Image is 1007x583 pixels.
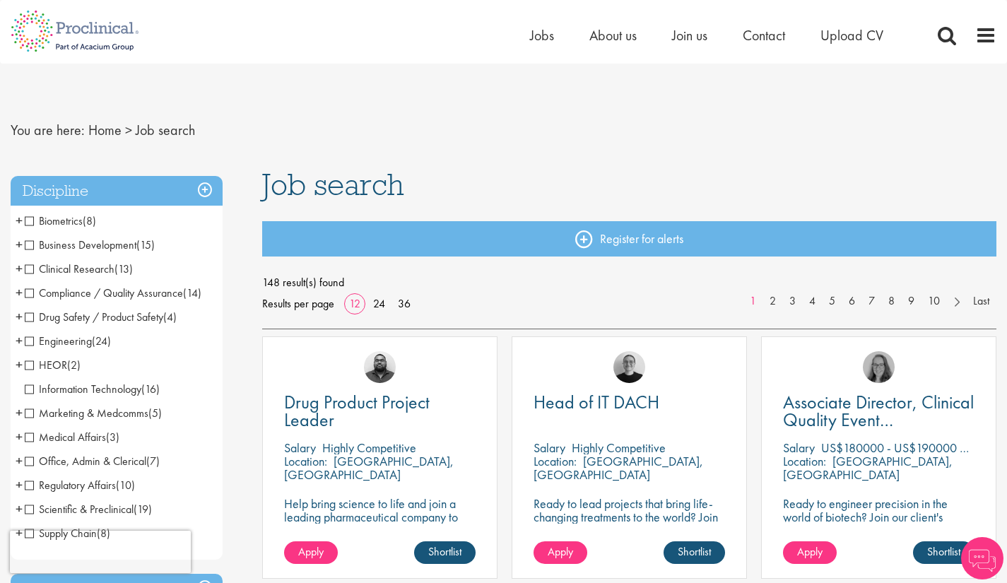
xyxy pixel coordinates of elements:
span: Biometrics [25,213,96,228]
a: 10 [921,293,947,310]
span: > [125,121,132,139]
p: Ready to lead projects that bring life-changing treatments to the world? Join our client at the f... [534,497,725,564]
p: [GEOGRAPHIC_DATA], [GEOGRAPHIC_DATA] [534,453,703,483]
span: Drug Safety / Product Safety [25,310,163,324]
span: Clinical Research [25,261,114,276]
span: Marketing & Medcomms [25,406,162,420]
a: 2 [762,293,783,310]
p: Ready to engineer precision in the world of biotech? Join our client's cutting-edge team and play... [783,497,974,564]
span: (5) [148,406,162,420]
img: Ashley Bennett [364,351,396,383]
span: Office, Admin & Clerical [25,454,160,469]
a: Drug Product Project Leader [284,394,476,429]
span: (15) [136,237,155,252]
a: 12 [344,296,365,311]
span: + [16,402,23,423]
span: + [16,474,23,495]
span: You are here: [11,121,85,139]
span: Compliance / Quality Assurance [25,285,183,300]
span: Drug Product Project Leader [284,390,430,432]
a: Head of IT DACH [534,394,725,411]
span: (13) [114,261,133,276]
span: + [16,210,23,231]
p: [GEOGRAPHIC_DATA], [GEOGRAPHIC_DATA] [783,453,953,483]
span: + [16,498,23,519]
span: (2) [67,358,81,372]
span: (7) [146,454,160,469]
span: Supply Chain [25,526,110,541]
span: Job search [262,165,404,204]
span: Drug Safety / Product Safety [25,310,177,324]
span: + [16,450,23,471]
span: + [16,234,23,255]
span: (16) [141,382,160,396]
a: Jobs [530,26,554,45]
span: (24) [92,334,111,348]
span: Salary [284,440,316,456]
span: Scientific & Preclinical [25,502,152,517]
span: Results per page [262,293,334,314]
span: + [16,522,23,543]
span: Medical Affairs [25,430,106,444]
span: Engineering [25,334,92,348]
span: Salary [783,440,815,456]
a: Upload CV [820,26,883,45]
span: Supply Chain [25,526,97,541]
span: (10) [116,478,135,493]
span: Apply [548,544,573,559]
a: About us [589,26,637,45]
p: Highly Competitive [322,440,416,456]
h3: Discipline [11,176,223,206]
a: Shortlist [913,541,974,564]
span: Location: [783,453,826,469]
span: + [16,282,23,303]
span: (8) [83,213,96,228]
a: 4 [802,293,823,310]
span: Location: [284,453,327,469]
span: Engineering [25,334,111,348]
a: Associate Director, Clinical Quality Event Management (GCP) [783,394,974,429]
a: Apply [783,541,837,564]
p: Highly Competitive [572,440,666,456]
span: Head of IT DACH [534,390,659,414]
span: Clinical Research [25,261,133,276]
span: Marketing & Medcomms [25,406,148,420]
span: (14) [183,285,201,300]
span: Join us [672,26,707,45]
span: (4) [163,310,177,324]
span: (19) [134,502,152,517]
span: Business Development [25,237,155,252]
span: + [16,306,23,327]
span: HEOR [25,358,81,372]
span: Information Technology [25,382,160,396]
a: 1 [743,293,763,310]
span: + [16,258,23,279]
span: Compliance / Quality Assurance [25,285,201,300]
span: + [16,330,23,351]
span: Office, Admin & Clerical [25,454,146,469]
a: Emma Pretorious [613,351,645,383]
span: Salary [534,440,565,456]
a: Shortlist [414,541,476,564]
a: 8 [881,293,902,310]
span: Regulatory Affairs [25,478,135,493]
p: Help bring science to life and join a leading pharmaceutical company to play a key role in delive... [284,497,476,564]
a: Last [966,293,996,310]
span: HEOR [25,358,67,372]
span: 148 result(s) found [262,272,996,293]
iframe: reCAPTCHA [10,531,191,573]
a: Contact [743,26,785,45]
span: + [16,354,23,375]
a: 7 [861,293,882,310]
span: + [16,426,23,447]
span: Business Development [25,237,136,252]
span: Biometrics [25,213,83,228]
span: Apply [298,544,324,559]
span: (3) [106,430,119,444]
a: Ingrid Aymes [863,351,895,383]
